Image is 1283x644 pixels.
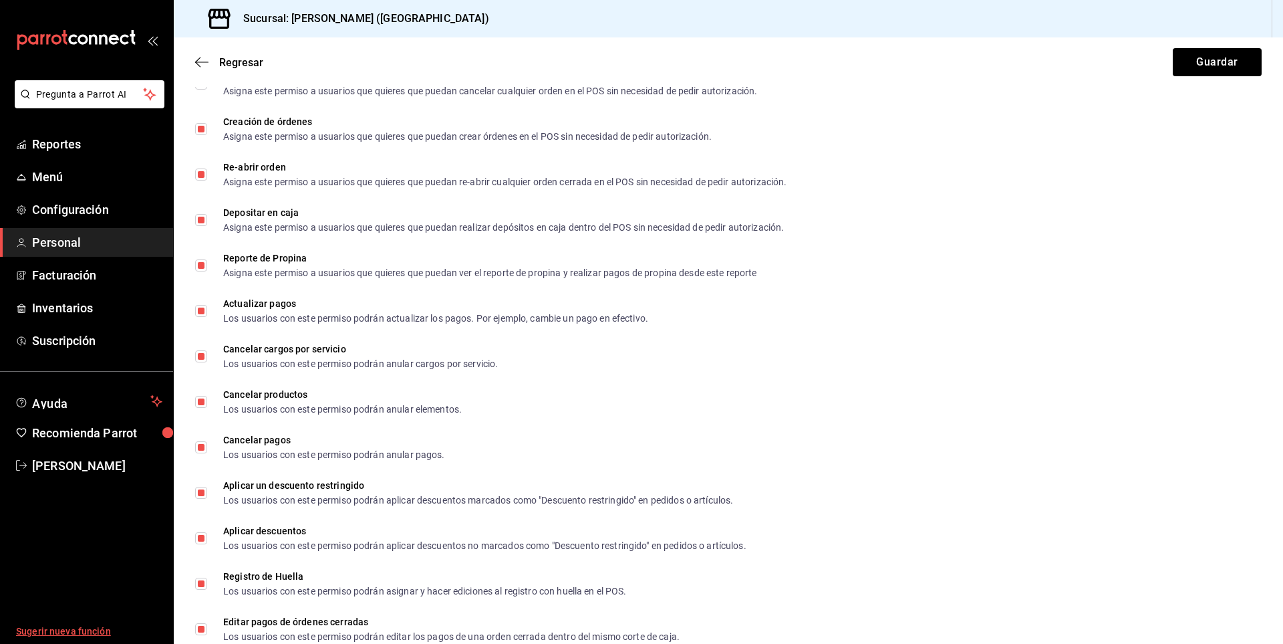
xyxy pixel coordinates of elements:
[223,359,498,368] div: Los usuarios con este permiso podrán anular cargos por servicio.
[9,97,164,111] a: Pregunta a Parrot AI
[223,117,712,126] div: Creación de órdenes
[32,424,162,442] span: Recomienda Parrot
[223,86,757,96] div: Asigna este permiso a usuarios que quieres que puedan cancelar cualquier orden en el POS sin nece...
[15,80,164,108] button: Pregunta a Parrot AI
[16,625,162,639] span: Sugerir nueva función
[223,405,462,414] div: Los usuarios con este permiso podrán anular elementos.
[223,299,648,308] div: Actualizar pagos
[223,344,498,354] div: Cancelar cargos por servicio
[223,586,627,596] div: Los usuarios con este permiso podrán asignar y hacer ediciones al registro con huella en el POS.
[223,132,712,141] div: Asigna este permiso a usuarios que quieres que puedan crear órdenes en el POS sin necesidad de pe...
[219,56,263,69] span: Regresar
[223,632,680,641] div: Los usuarios con este permiso podrán editar los pagos de una orden cerrada dentro del mismo corte...
[1173,48,1262,76] button: Guardar
[223,208,784,217] div: Depositar en caja
[32,201,162,219] span: Configuración
[223,390,462,399] div: Cancelar productos
[223,435,445,445] div: Cancelar pagos
[32,168,162,186] span: Menú
[32,332,162,350] span: Suscripción
[223,314,648,323] div: Los usuarios con este permiso podrán actualizar los pagos. Por ejemplo, cambie un pago en efectivo.
[32,457,162,475] span: [PERSON_NAME]
[223,496,733,505] div: Los usuarios con este permiso podrán aplicar descuentos marcados como "Descuento restringido" en ...
[223,481,733,490] div: Aplicar un descuento restringido
[36,88,144,102] span: Pregunta a Parrot AI
[147,35,158,45] button: open_drawer_menu
[223,526,746,536] div: Aplicar descuentos
[223,253,757,263] div: Reporte de Propina
[32,266,162,284] span: Facturación
[223,163,787,172] div: Re-abrir orden
[223,541,746,550] div: Los usuarios con este permiso podrán aplicar descuentos no marcados como "Descuento restringido" ...
[223,177,787,187] div: Asigna este permiso a usuarios que quieres que puedan re-abrir cualquier orden cerrada en el POS ...
[223,223,784,232] div: Asigna este permiso a usuarios que quieres que puedan realizar depósitos en caja dentro del POS s...
[223,268,757,278] div: Asigna este permiso a usuarios que quieres que puedan ver el reporte de propina y realizar pagos ...
[32,393,145,409] span: Ayuda
[32,135,162,153] span: Reportes
[195,56,263,69] button: Regresar
[223,450,445,459] div: Los usuarios con este permiso podrán anular pagos.
[223,617,680,627] div: Editar pagos de órdenes cerradas
[32,233,162,251] span: Personal
[223,572,627,581] div: Registro de Huella
[32,299,162,317] span: Inventarios
[233,11,489,27] h3: Sucursal: [PERSON_NAME] ([GEOGRAPHIC_DATA])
